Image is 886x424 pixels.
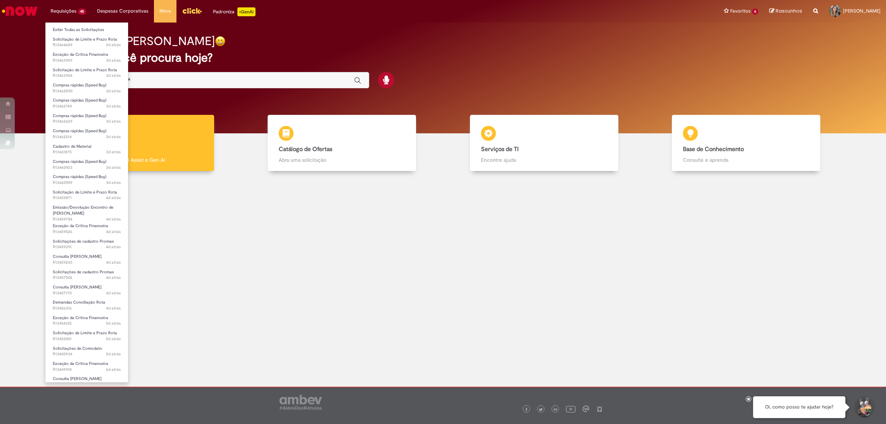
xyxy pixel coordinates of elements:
[596,406,603,412] img: logo_footer_naosei.png
[106,229,121,235] span: 4d atrás
[106,260,121,265] span: 4d atrás
[106,165,121,170] time: 29/08/2025 09:03:46
[106,351,121,357] span: 5d atrás
[106,336,121,342] span: 5d atrás
[159,7,171,15] span: More
[769,8,802,15] a: Rascunhos
[776,7,802,14] span: Rascunhos
[554,407,557,412] img: logo_footer_linkedin.png
[853,396,875,418] button: Iniciar Conversa de Suporte
[106,195,121,201] time: 28/08/2025 18:42:58
[106,58,121,63] time: 29/08/2025 18:12:11
[53,223,108,229] span: Exceção da Crítica Financeira
[53,321,121,326] span: R13454125
[53,382,121,388] span: R13449158
[279,395,322,410] img: logo_footer_ambev_rotulo_gray.png
[53,52,108,57] span: Exceção da Crítica Financeira
[645,115,848,171] a: Base de Conhecimento Consulte e aprenda
[106,244,121,250] time: 28/08/2025 17:02:37
[106,290,121,296] time: 28/08/2025 11:27:06
[481,156,607,164] p: Encontre ajuda
[106,216,121,222] span: 4d atrás
[752,8,758,15] span: 6
[106,88,121,94] time: 29/08/2025 15:06:45
[215,36,226,47] img: happy-face.png
[45,314,128,328] a: Aberto R13454125 : Exceção da Crítica Financeira
[45,237,128,251] a: Aberto R13459391 : Solicitações de cadastro Promax
[53,336,121,342] span: R13452801
[53,284,102,290] span: Consulta [PERSON_NAME]
[106,290,121,296] span: 4d atrás
[53,180,121,186] span: R13460909
[279,156,405,164] p: Abra uma solicitação
[45,283,128,297] a: Aberto R13457170 : Consulta Serasa
[753,396,845,418] div: Oi, como posso te ajudar hoje?
[237,7,255,16] p: +GenAi
[53,73,121,79] span: R13463954
[53,346,102,351] span: Solicitações de Comodato
[53,269,114,275] span: Solicitações de cadastro Promax
[106,149,121,155] time: 29/08/2025 11:30:41
[106,119,121,124] time: 29/08/2025 14:22:29
[45,112,128,126] a: Aberto R13462629 : Compras rápidas (Speed Buy)
[45,298,128,312] a: Aberto R13456316 : Demandas Conciliação Rota
[53,361,108,366] span: Exceção da Crítica Financeira
[53,174,106,179] span: Compras rápidas (Speed Buy)
[106,149,121,155] span: 3d atrás
[106,103,121,109] time: 29/08/2025 14:41:32
[45,329,128,343] a: Aberto R13452801 : Solicitação de Limite e Prazo Rota
[77,156,203,164] p: Tirar dúvidas com Lupi Assist e Gen Ai
[106,336,121,342] time: 27/08/2025 14:33:26
[53,351,121,357] span: R13450934
[51,7,76,15] span: Requisições
[106,58,121,63] span: 3d atrás
[106,180,121,185] time: 29/08/2025 09:01:53
[53,37,117,42] span: Solicitação de Limite e Prazo Rota
[106,216,121,222] time: 28/08/2025 18:10:29
[182,5,202,16] img: click_logo_yellow_360x200.png
[53,103,121,109] span: R13462749
[53,229,121,235] span: R13459526
[279,146,332,153] b: Catálogo de Ofertas
[53,205,113,216] span: Emissão/Devolução Encontro de [PERSON_NAME]
[53,113,106,119] span: Compras rápidas (Speed Buy)
[525,408,528,411] img: logo_footer_facebook.png
[53,315,108,321] span: Exceção da Crítica Financeira
[583,406,589,412] img: logo_footer_workplace.png
[97,7,148,15] span: Despesas Corporativas
[241,115,443,171] a: Catálogo de Ofertas Abra uma solicitação
[106,275,121,280] span: 4d atrás
[106,260,121,265] time: 28/08/2025 16:42:10
[730,7,751,15] span: Favoritos
[53,67,117,73] span: Solicitação de Limite e Prazo Rota
[53,367,121,373] span: R13449918
[53,244,121,250] span: R13459391
[106,88,121,94] span: 3d atrás
[106,275,121,280] time: 28/08/2025 12:10:42
[45,253,128,266] a: Aberto R13459243 : Consulta Serasa
[53,189,117,195] span: Solicitação de Limite e Prazo Rota
[45,173,128,187] a: Aberto R13460909 : Compras rápidas (Speed Buy)
[45,66,128,80] a: Aberto R13463954 : Solicitação de Limite e Prazo Rota
[45,143,128,156] a: Aberto R13461875 : Cadastro de Material
[106,134,121,140] span: 3d atrás
[106,382,121,387] time: 26/08/2025 15:37:44
[106,367,121,372] span: 6d atrás
[683,146,744,153] b: Base de Conhecimento
[106,244,121,250] span: 4d atrás
[53,239,114,244] span: Solicitações de cadastro Promax
[106,229,121,235] time: 28/08/2025 17:23:14
[53,98,106,103] span: Compras rápidas (Speed Buy)
[53,290,121,296] span: R13457170
[78,8,86,15] span: 45
[53,128,106,134] span: Compras rápidas (Speed Buy)
[106,305,121,311] time: 28/08/2025 09:44:53
[45,22,128,383] ul: Requisições
[53,305,121,311] span: R13456316
[443,115,645,171] a: Serviços de TI Encontre ajuda
[53,88,121,94] span: R13462890
[53,42,121,48] span: R13464689
[481,146,519,153] b: Serviços de TI
[73,35,215,48] h2: Bom dia, [PERSON_NAME]
[53,330,117,336] span: Solicitação de Limite e Prazo Rota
